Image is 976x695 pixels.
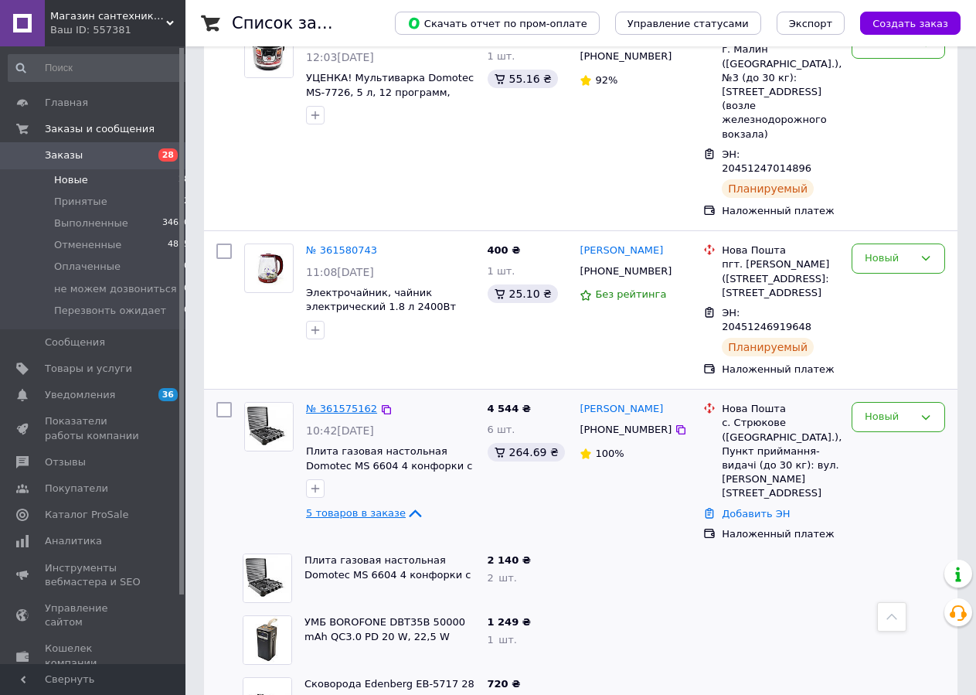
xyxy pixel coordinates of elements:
img: Фото товару [243,554,291,602]
div: Нова Пошта [722,244,839,257]
span: Новые [54,173,88,187]
span: 4875 [168,238,189,252]
span: Создать заказ [872,18,948,29]
span: Товары и услуги [45,362,132,376]
span: 11:08[DATE] [306,266,374,278]
div: 25.10 ₴ [488,284,558,303]
span: 2 140 ₴ [488,554,531,566]
div: Ваш ID: 557381 [50,23,185,37]
a: Плита газовая настольная Domotec MS 6604 4 конфорки с крышкой под газовый баллон [306,445,472,485]
span: 28 [179,173,189,187]
div: 55.16 ₴ [488,70,558,88]
button: Создать заказ [860,12,961,35]
div: 264.69 ₴ [488,443,565,462]
span: Отмененные [54,238,121,252]
span: Принятые [54,195,107,209]
span: 5 товаров в заказе [306,507,406,519]
span: 0 [184,260,189,274]
span: Заказы [45,148,83,162]
span: Без рейтинга [595,288,666,300]
span: [PHONE_NUMBER] [580,50,672,62]
span: Управление сайтом [45,601,143,629]
img: Фото товару [243,616,291,664]
span: 28 [158,148,178,162]
div: Нова Пошта [722,402,839,416]
a: [PERSON_NAME] [580,244,663,258]
span: 4 544 ₴ [488,403,531,414]
div: Планируемый [722,179,814,198]
span: ЭН: 20451246919648 [722,307,811,333]
span: Аналитика [45,534,102,548]
div: с. Стрюкове ([GEOGRAPHIC_DATA].), Пункт приймання-видачі (до 30 кг): вул. [PERSON_NAME][STREET_AD... [722,416,839,500]
span: Кошелек компании [45,642,143,669]
span: Инструменты вебмастера и SEO [45,561,143,589]
span: 0 [184,282,189,296]
span: 1 шт. [488,265,515,277]
div: Наложенный платеж [722,363,839,376]
div: г. Малин ([GEOGRAPHIC_DATA].), №3 (до 30 кг): [STREET_ADDRESS] (возле железнодорожного вокзала) [722,43,839,141]
img: Фото товару [245,29,293,77]
a: УЦЕНКА! Мультиварка Domotec MS-7726, 5 л, 12 программ, мощность 1500 Вт, пароварка [306,72,474,112]
span: 36 [158,388,178,401]
span: Главная [45,96,88,110]
img: Фото товару [245,403,293,451]
span: Управление статусами [627,18,749,29]
img: Фото товару [245,250,293,287]
div: Планируемый [722,338,814,356]
span: Выполненные [54,216,128,230]
span: Покупатели [45,482,108,496]
span: 1 249 ₴ [488,616,531,628]
button: Скачать отчет по пром-оплате [395,12,600,35]
span: Показатели работы компании [45,414,143,442]
span: Экспорт [789,18,832,29]
span: 1 шт. [488,50,515,62]
span: 10:42[DATE] [306,424,374,437]
a: Добавить ЭН [722,508,790,520]
span: 34630 [162,216,189,230]
a: [PERSON_NAME] [580,402,663,417]
span: 2 шт. [488,572,517,584]
div: Новый [865,409,913,425]
span: Магазин сантехники Eurotherm [50,9,166,23]
span: Заказы и сообщения [45,122,155,136]
span: 2 [184,195,189,209]
span: [PHONE_NUMBER] [580,424,672,435]
a: Фото товару [244,244,294,293]
span: 1 шт. [488,634,517,646]
button: Экспорт [777,12,845,35]
span: 0 [184,304,189,318]
a: Фото товару [244,29,294,78]
a: Плита газовая настольная Domotec MS 6604 4 конфорки с крышкой под газовый баллон [304,554,471,594]
div: пгт. [PERSON_NAME] ([STREET_ADDRESS]: [STREET_ADDRESS] [722,257,839,300]
div: Наложенный платеж [722,527,839,541]
span: [PHONE_NUMBER] [580,265,672,277]
span: Каталог ProSale [45,508,128,522]
a: Электрочайник, чайник электрический 1.8 л 2400Вт BITEK BT-3111 с цветком [306,287,456,327]
span: не можем дозвониться [54,282,177,296]
span: 100% [595,448,624,459]
a: Создать заказ [845,17,961,29]
input: Поиск [8,54,191,82]
span: 400 ₴ [488,244,521,256]
span: ЭН: 20451247014896 [722,148,811,175]
span: Сообщения [45,336,105,349]
span: Оплаченные [54,260,121,274]
span: 92% [595,74,617,86]
span: Скачать отчет по пром-оплате [407,16,587,30]
div: Новый [865,250,913,267]
span: 12:03[DATE] [306,51,374,63]
span: Уведомления [45,388,115,402]
a: 5 товаров в заказе [306,507,424,519]
span: Перезвонть ожидает [54,304,166,318]
span: 720 ₴ [488,678,521,690]
a: Фото товару [244,402,294,451]
a: № 361575162 [306,403,377,414]
a: № 361580743 [306,244,377,256]
button: Управление статусами [615,12,761,35]
span: Отзывы [45,455,86,469]
a: УМБ BOROFONE DBT35B 50000 mAh QC3.0 PD 20 W, 22,5 W Black, внешний аккумулятор, павербанк [304,616,465,671]
span: 6 шт. [488,424,515,435]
